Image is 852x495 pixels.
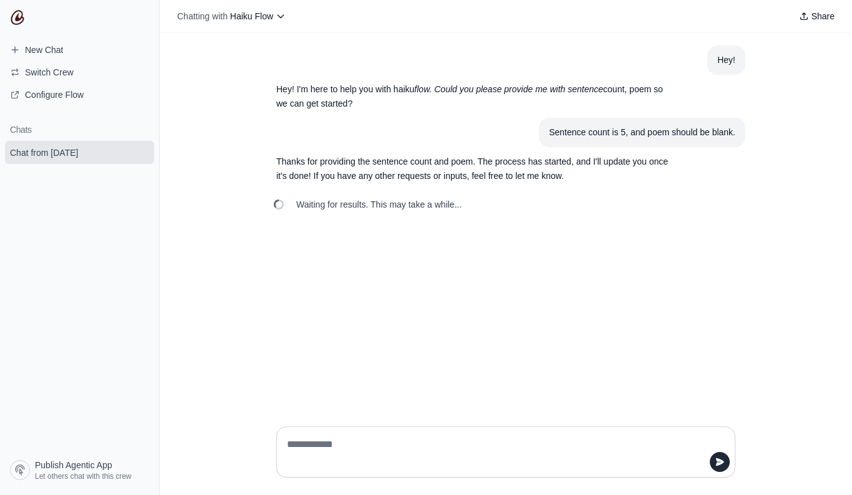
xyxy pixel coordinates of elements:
button: Chatting with Haiku Flow [172,7,291,25]
a: Chat from [DATE] [5,141,154,164]
div: Sentence count is 5, and poem should be blank. [549,125,735,140]
em: flow. Could you please provide me with sentence [414,84,603,94]
section: Response [266,75,685,118]
div: Hey! [717,53,735,67]
a: Publish Agentic App Let others chat with this crew [5,455,154,485]
span: Let others chat with this crew [35,471,132,481]
button: Switch Crew [5,62,154,82]
p: Hey! I'm here to help you with haiku count, poem so we can get started? [276,82,675,111]
span: Publish Agentic App [35,459,112,471]
span: Switch Crew [25,66,74,79]
span: Chatting with [177,10,228,22]
a: New Chat [5,40,154,60]
section: Response [266,147,685,191]
span: Waiting for results. This may take a while... [296,198,462,211]
p: Thanks for providing the sentence count and poem. The process has started, and I'll update you on... [276,155,675,183]
span: Haiku Flow [230,11,273,21]
button: Share [794,7,840,25]
a: Configure Flow [5,85,154,105]
span: Configure Flow [25,89,84,101]
span: New Chat [25,44,63,56]
section: User message [539,118,745,147]
span: Share [811,10,835,22]
section: User message [707,46,745,75]
span: Chat from [DATE] [10,147,78,159]
img: CrewAI Logo [10,10,25,25]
